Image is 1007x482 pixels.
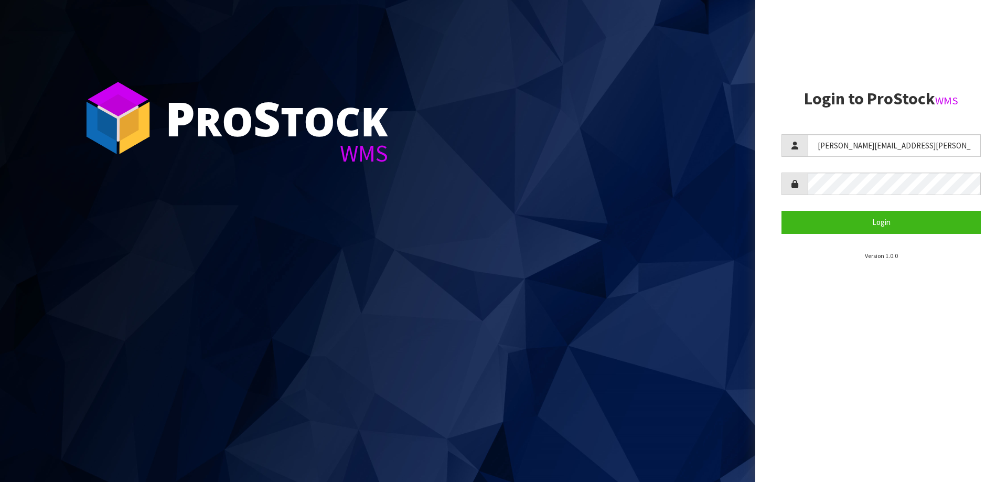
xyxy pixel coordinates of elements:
h2: Login to ProStock [781,90,981,108]
input: Username [808,134,981,157]
div: WMS [165,142,388,165]
div: ro tock [165,94,388,142]
button: Login [781,211,981,233]
span: P [165,86,195,150]
small: WMS [935,94,958,108]
span: S [253,86,281,150]
img: ProStock Cube [79,79,157,157]
small: Version 1.0.0 [865,252,898,260]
